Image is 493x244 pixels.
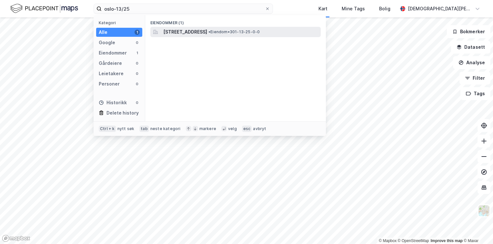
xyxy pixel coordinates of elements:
img: Z [478,205,490,217]
button: Datasett [451,41,490,54]
div: 0 [135,61,140,66]
div: Leietakere [99,70,124,77]
div: Kontrollprogram for chat [461,213,493,244]
button: Bokmerker [447,25,490,38]
div: 0 [135,81,140,86]
div: neste kategori [150,126,181,131]
div: Delete history [106,109,139,117]
div: Kart [318,5,327,13]
input: Søk på adresse, matrikkel, gårdeiere, leietakere eller personer [102,4,265,14]
iframe: Chat Widget [461,213,493,244]
div: markere [199,126,216,131]
div: Historikk [99,99,127,107]
button: Tags [460,87,490,100]
div: [DEMOGRAPHIC_DATA][PERSON_NAME] [408,5,472,13]
img: logo.f888ab2527a4732fd821a326f86c7f29.svg [10,3,78,14]
div: 1 [135,30,140,35]
a: OpenStreetMap [398,239,429,243]
div: 0 [135,71,140,76]
button: Analyse [453,56,490,69]
div: 0 [135,100,140,105]
div: velg [228,126,237,131]
div: 1 [135,50,140,56]
a: Improve this map [431,239,463,243]
div: Gårdeiere [99,59,122,67]
div: Bolig [379,5,390,13]
div: Eiendommer (1) [145,15,326,27]
div: Kategori [99,20,142,25]
div: nytt søk [117,126,135,131]
div: Personer [99,80,120,88]
button: Filter [459,72,490,85]
div: 0 [135,40,140,45]
span: • [208,29,210,34]
a: Mapbox [379,239,397,243]
div: Google [99,39,115,46]
div: tab [139,126,149,132]
a: Mapbox homepage [2,235,30,242]
span: Eiendom • 301-13-25-0-0 [208,29,260,35]
span: [STREET_ADDRESS] [163,28,207,36]
div: avbryt [253,126,266,131]
div: Mine Tags [342,5,365,13]
div: Ctrl + k [99,126,116,132]
div: Alle [99,28,107,36]
div: esc [242,126,252,132]
div: Eiendommer [99,49,127,57]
